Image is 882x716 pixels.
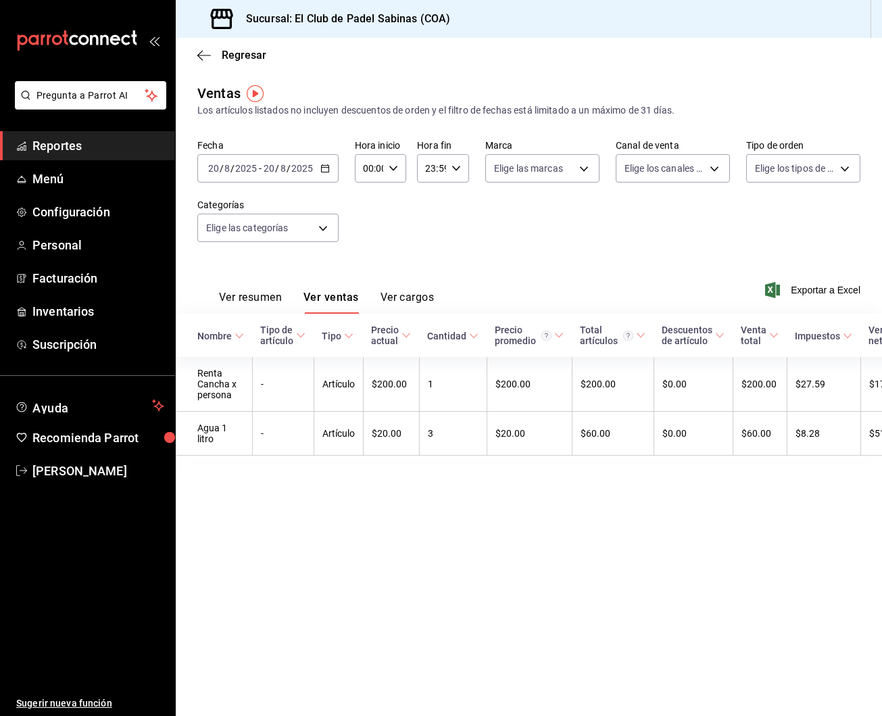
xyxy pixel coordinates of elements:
input: -- [263,163,275,174]
svg: Precio promedio = Total artículos / cantidad [541,331,552,341]
span: Cantidad [427,331,479,341]
div: Descuentos de artículo [662,325,712,346]
span: / [230,163,235,174]
span: Pregunta a Parrot AI [36,89,145,103]
span: Precio actual [371,325,411,346]
div: Cantidad [427,331,466,341]
td: $0.00 [654,412,733,456]
span: Sugerir nueva función [16,696,164,711]
svg: El total artículos considera cambios de precios en los artículos así como costos adicionales por ... [623,331,633,341]
td: Renta Cancha x persona [176,357,252,412]
button: Exportar a Excel [768,282,860,298]
button: Pregunta a Parrot AI [15,81,166,110]
label: Canal de venta [616,141,730,150]
img: Tooltip marker [247,85,264,102]
td: Artículo [314,412,363,456]
span: Elige las marcas [494,162,563,175]
span: Impuestos [795,331,852,341]
button: Ver resumen [219,291,282,314]
span: Elige los canales de venta [624,162,705,175]
td: $60.00 [733,412,787,456]
button: Regresar [197,49,266,62]
div: Impuestos [795,331,840,341]
button: Ver cargos [381,291,435,314]
td: $27.59 [787,357,860,412]
label: Fecha [197,141,339,150]
div: Venta total [741,325,766,346]
td: $60.00 [572,412,654,456]
span: Menú [32,170,164,188]
td: - [252,357,314,412]
span: Elige los tipos de orden [755,162,835,175]
input: ---- [291,163,314,174]
td: Artículo [314,357,363,412]
div: Tipo [322,331,341,341]
span: Total artículos [580,325,645,346]
span: / [287,163,291,174]
span: Descuentos de artículo [662,325,725,346]
span: Tipo de artículo [260,325,305,346]
span: Regresar [222,49,266,62]
label: Hora fin [417,141,469,150]
div: Total artículos [580,325,633,346]
div: Los artículos listados no incluyen descuentos de orden y el filtro de fechas está limitado a un m... [197,103,860,118]
td: $8.28 [787,412,860,456]
button: open_drawer_menu [149,35,160,46]
input: ---- [235,163,258,174]
span: [PERSON_NAME] [32,462,164,480]
input: -- [207,163,220,174]
label: Tipo de orden [746,141,860,150]
td: 3 [419,412,487,456]
span: Suscripción [32,335,164,354]
input: -- [280,163,287,174]
label: Hora inicio [355,141,407,150]
span: Tipo [322,331,353,341]
td: $200.00 [363,357,419,412]
button: Ver ventas [303,291,359,314]
td: Agua 1 litro [176,412,252,456]
div: Precio promedio [495,325,552,346]
td: 1 [419,357,487,412]
input: -- [224,163,230,174]
span: Precio promedio [495,325,564,346]
td: - [252,412,314,456]
label: Marca [485,141,599,150]
span: Ayuda [32,398,147,414]
label: Categorías [197,200,339,210]
td: $20.00 [363,412,419,456]
span: Elige las categorías [206,221,289,235]
span: Venta total [741,325,779,346]
div: Precio actual [371,325,399,346]
span: / [220,163,224,174]
div: navigation tabs [219,291,434,314]
td: $200.00 [487,357,572,412]
div: Tipo de artículo [260,325,293,346]
span: - [259,163,262,174]
div: Nombre [197,331,232,341]
td: $200.00 [733,357,787,412]
span: Inventarios [32,302,164,320]
h3: Sucursal: El Club de Padel Sabinas (COA) [235,11,450,27]
a: Pregunta a Parrot AI [9,98,166,112]
span: Nombre [197,331,244,341]
td: $20.00 [487,412,572,456]
span: Personal [32,236,164,254]
span: Reportes [32,137,164,155]
span: Configuración [32,203,164,221]
div: Ventas [197,83,241,103]
span: / [275,163,279,174]
td: $0.00 [654,357,733,412]
td: $200.00 [572,357,654,412]
span: Facturación [32,269,164,287]
span: Recomienda Parrot [32,429,164,447]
